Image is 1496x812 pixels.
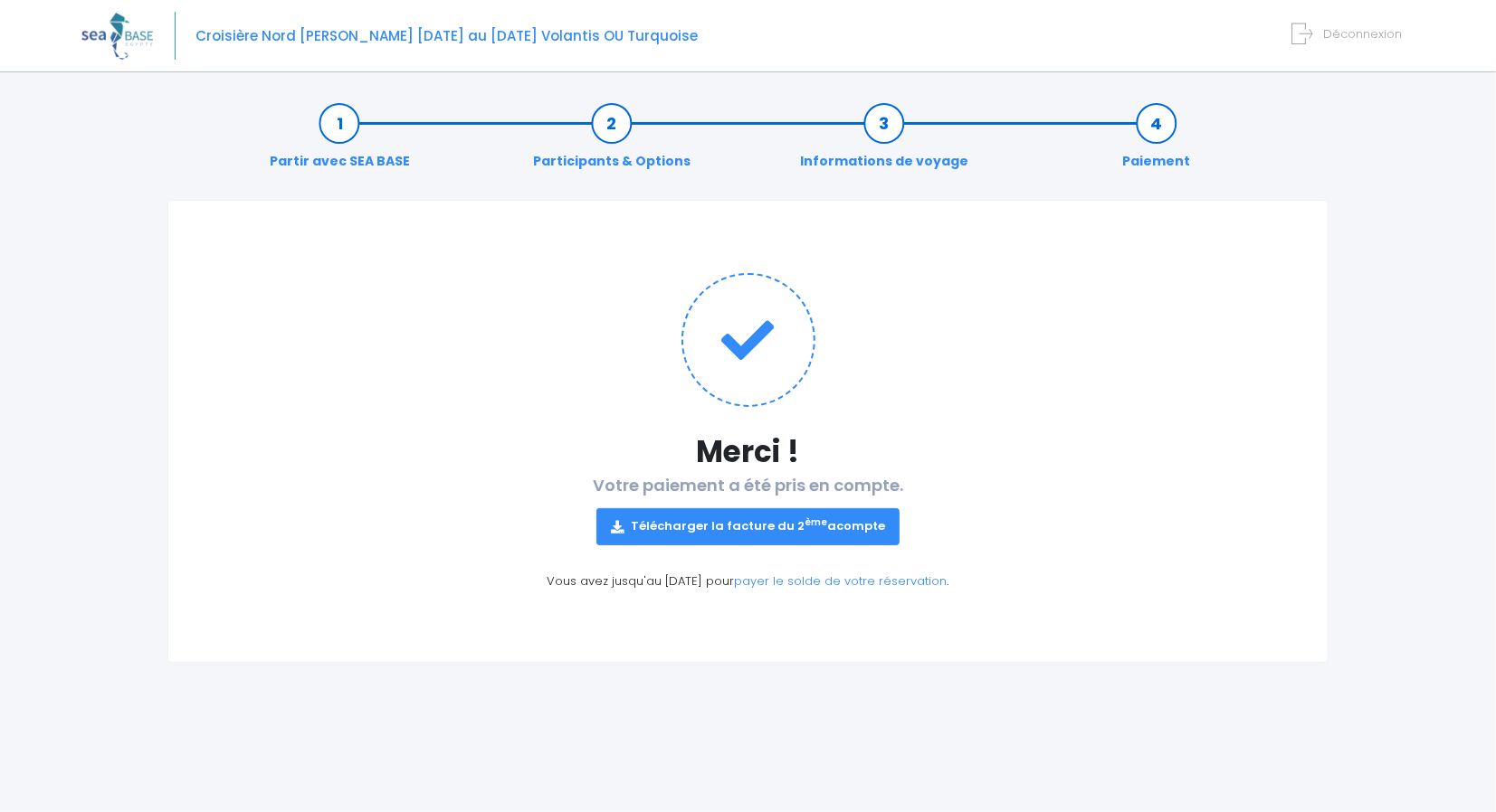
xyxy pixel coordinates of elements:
[205,434,1291,469] h1: Merci !
[735,572,948,590] a: payer le solde de votre réservation
[261,114,419,171] a: Partir avec SEA BASE
[791,114,977,171] a: Informations de voyage
[195,26,698,45] span: Croisière Nord [PERSON_NAME] [DATE] au [DATE] Volantis OU Turquoise
[205,476,1291,545] h2: Votre paiement a été pris en compte.
[1113,114,1199,171] a: Paiement
[205,572,1291,590] p: Vous avez jusqu'au [DATE] pour .
[1323,25,1402,42] span: Déconnexion
[596,508,900,544] a: Télécharger la facture du 2èmeacompte
[805,516,827,528] sup: ème
[524,114,700,171] a: Participants & Options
